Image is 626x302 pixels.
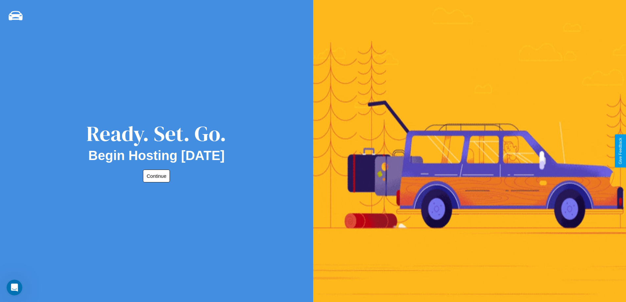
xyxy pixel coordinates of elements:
div: Ready. Set. Go. [86,119,226,148]
button: Continue [143,170,170,182]
iframe: Intercom live chat [7,280,22,295]
h2: Begin Hosting [DATE] [88,148,225,163]
div: Give Feedback [618,138,623,164]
